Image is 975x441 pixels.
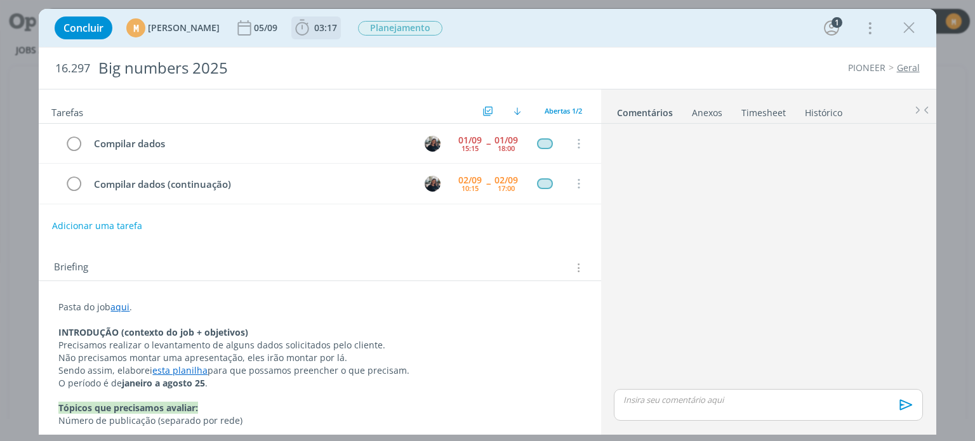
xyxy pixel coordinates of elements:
[122,377,205,389] strong: janeiro a agosto 25
[461,145,479,152] div: 15:15
[88,176,413,192] div: Compilar dados (continuação)
[692,107,722,119] div: Anexos
[458,136,482,145] div: 01/09
[461,185,479,192] div: 10:15
[848,62,885,74] a: PIONEER
[486,179,490,188] span: --
[93,53,554,84] div: Big numbers 2025
[54,260,88,276] span: Briefing
[358,21,442,36] span: Planejamento
[58,301,581,313] p: Pasta do job .
[498,185,515,192] div: 17:00
[741,101,786,119] a: Timesheet
[494,176,518,185] div: 02/09
[425,136,441,152] img: M
[314,22,337,34] span: 03:17
[58,352,581,364] p: Não precisamos montar uma apresentação, eles irão montar por lá.
[58,326,248,338] strong: INTRODUÇÃO (contexto do job + objetivos)
[39,9,936,435] div: dialog
[514,107,521,115] img: arrow-down.svg
[486,139,490,148] span: --
[58,414,581,427] p: Número de publicação (separado por rede)
[897,62,920,74] a: Geral
[55,16,112,39] button: Concluir
[51,103,83,119] span: Tarefas
[254,23,280,32] div: 05/09
[458,176,482,185] div: 02/09
[110,301,129,313] a: aqui
[63,23,103,33] span: Concluir
[616,101,673,119] a: Comentários
[58,427,581,440] p: Investimento em mídia paga
[126,18,220,37] button: M[PERSON_NAME]
[423,134,442,153] button: M
[545,106,582,115] span: Abertas 1/2
[126,18,145,37] div: M
[58,402,198,414] strong: Tópicos que precisamos avaliar:
[292,18,340,38] button: 03:17
[58,377,581,390] p: O período é de .
[357,20,443,36] button: Planejamento
[88,136,413,152] div: Compilar dados
[425,176,441,192] img: M
[423,174,442,193] button: M
[58,364,581,377] p: Sendo assim, elaborei para que possamos preencher o que precisam.
[832,17,842,28] div: 1
[804,101,843,119] a: Histórico
[58,339,581,352] p: Precisamos realizar o levantamento de alguns dados solicitados pelo cliente.
[152,364,208,376] a: esta planilha
[494,136,518,145] div: 01/09
[51,214,143,237] button: Adicionar uma tarefa
[498,145,515,152] div: 18:00
[55,62,90,76] span: 16.297
[821,18,842,38] button: 1
[148,23,220,32] span: [PERSON_NAME]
